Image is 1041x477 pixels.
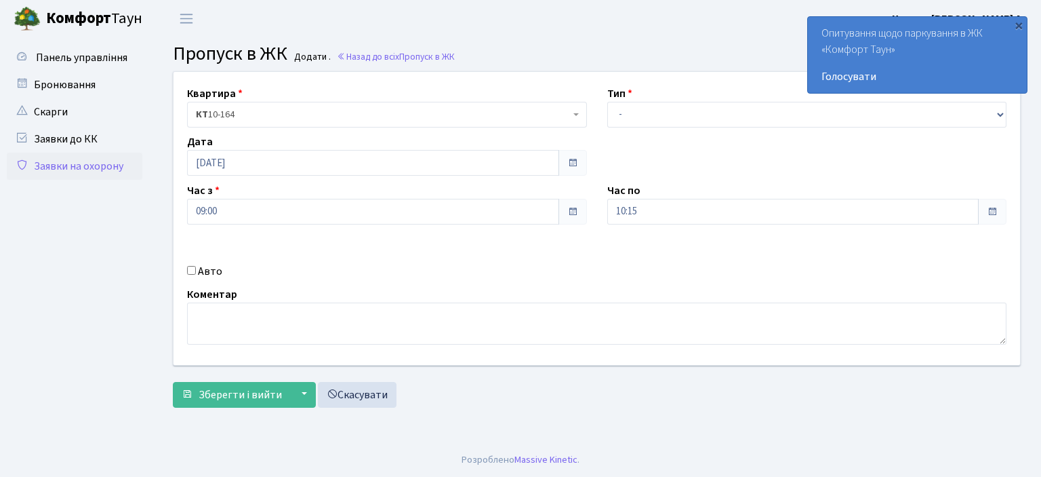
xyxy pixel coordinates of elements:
[7,153,142,180] a: Заявки на охорону
[36,50,127,65] span: Панель управління
[1012,18,1025,32] div: ×
[46,7,142,31] span: Таун
[7,71,142,98] a: Бронювання
[808,17,1027,93] div: Опитування щодо паркування в ЖК «Комфорт Таун»
[821,69,1013,85] a: Голосувати
[173,382,291,408] button: Зберегти і вийти
[199,387,282,402] span: Зберегти і вийти
[892,12,1025,26] b: Цитрус [PERSON_NAME] А.
[198,263,222,280] label: Авто
[318,382,396,408] a: Скасувати
[14,5,41,33] img: logo.png
[7,44,142,71] a: Панель управління
[462,453,579,468] div: Розроблено .
[173,40,287,67] span: Пропуск в ЖК
[187,286,237,303] label: Коментар
[7,126,142,153] a: Заявки до КК
[337,50,455,63] a: Назад до всіхПропуск в ЖК
[514,453,577,467] a: Massive Kinetic
[187,183,220,199] label: Час з
[187,85,243,102] label: Квартира
[892,11,1025,27] a: Цитрус [PERSON_NAME] А.
[399,50,455,63] span: Пропуск в ЖК
[196,108,208,121] b: КТ
[187,102,587,128] span: <b>КТ</b>&nbsp;&nbsp;&nbsp;&nbsp;10-164
[196,108,570,121] span: <b>КТ</b>&nbsp;&nbsp;&nbsp;&nbsp;10-164
[607,85,632,102] label: Тип
[291,52,331,63] small: Додати .
[169,7,203,30] button: Переключити навігацію
[46,7,111,29] b: Комфорт
[607,183,640,199] label: Час по
[187,134,213,150] label: Дата
[7,98,142,126] a: Скарги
